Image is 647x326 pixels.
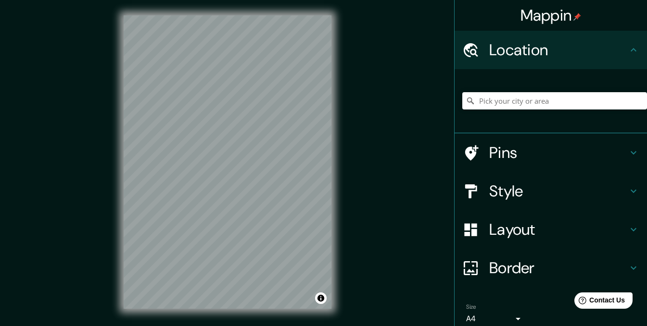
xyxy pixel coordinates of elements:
h4: Style [489,181,628,201]
div: Layout [455,210,647,249]
img: pin-icon.png [573,13,581,21]
button: Toggle attribution [315,292,327,304]
h4: Pins [489,143,628,162]
h4: Location [489,40,628,60]
canvas: Map [124,15,331,309]
div: Border [455,249,647,287]
div: Location [455,31,647,69]
input: Pick your city or area [462,92,647,109]
div: Style [455,172,647,210]
h4: Mappin [520,6,582,25]
h4: Border [489,258,628,278]
div: Pins [455,133,647,172]
label: Size [466,303,476,311]
h4: Layout [489,220,628,239]
iframe: Help widget launcher [561,289,636,315]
